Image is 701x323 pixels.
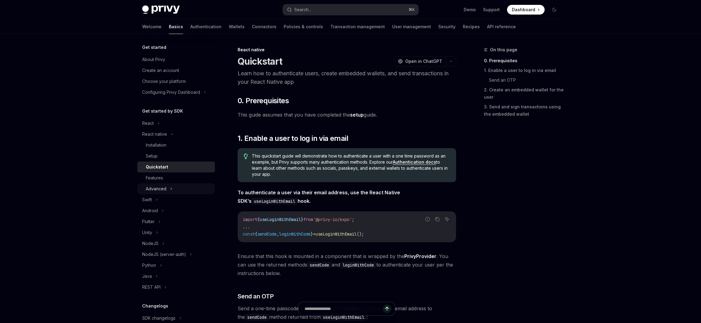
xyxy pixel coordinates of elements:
[252,153,450,177] span: This quickstart guide will demonstrate how to authenticate a user with a one time password as an ...
[277,231,279,237] span: ,
[350,112,364,118] a: setup
[393,159,436,165] a: Authentication docs
[238,56,282,67] h1: Quickstart
[252,19,276,34] a: Connectors
[383,304,391,313] button: Send message
[352,217,354,222] span: ;
[244,154,248,159] svg: Tip
[146,174,163,182] div: Features
[279,231,311,237] span: loginWithCode
[507,5,545,15] a: Dashboard
[142,284,161,291] div: REST API
[243,224,250,229] span: ...
[307,262,332,268] code: sendCode
[137,65,215,76] a: Create an account
[549,5,559,15] button: Toggle dark mode
[405,58,442,64] span: Open in ChatGPT
[438,19,456,34] a: Security
[190,19,222,34] a: Authentication
[142,56,165,63] div: About Privy
[142,273,152,280] div: Java
[238,69,456,86] p: Learn how to authenticate users, create embedded wallets, and send transactions in your React Nat...
[142,19,162,34] a: Welcome
[357,231,364,237] span: ();
[142,218,155,225] div: Flutter
[238,189,400,204] strong: To authenticate a user via their email address, use the React Native SDK’s hook.
[146,141,166,149] div: Installation
[137,54,215,65] a: About Privy
[142,314,175,322] div: SDK changelogs
[392,19,431,34] a: User management
[142,262,156,269] div: Python
[340,262,376,268] code: loginWithCode
[284,19,323,34] a: Policies & controls
[464,7,476,13] a: Demo
[489,75,564,85] a: Send an OTP
[243,231,255,237] span: const
[311,231,313,237] span: }
[142,240,159,247] div: NodeJS
[484,85,564,102] a: 2. Create an embedded wallet for the user
[137,161,215,172] a: Quickstart
[142,251,186,258] div: NodeJS (server-auth)
[142,131,167,138] div: React native
[137,172,215,183] a: Features
[169,19,183,34] a: Basics
[142,78,186,85] div: Choose your platform
[260,217,301,222] span: useLoginWithEmail
[487,19,516,34] a: API reference
[146,152,158,160] div: Setup
[255,231,257,237] span: {
[409,7,415,12] span: ⌘ K
[463,19,480,34] a: Recipes
[146,163,168,171] div: Quickstart
[142,89,200,96] div: Configuring Privy Dashboard
[484,56,564,66] a: 0. Prerequisites
[238,96,289,106] span: 0. Prerequisites
[142,207,158,214] div: Android
[137,140,215,151] a: Installation
[404,253,436,260] a: PrivyProvider
[142,5,180,14] img: dark logo
[313,231,315,237] span: =
[238,134,348,143] span: 1. Enable a user to log in via email
[142,120,154,127] div: React
[142,302,168,310] h5: Changelogs
[257,217,260,222] span: {
[142,44,166,51] h5: Get started
[142,196,152,203] div: Swift
[424,215,432,223] button: Report incorrect code
[283,4,419,15] button: Search...⌘K
[394,56,446,66] button: Open in ChatGPT
[243,217,257,222] span: import
[137,151,215,161] a: Setup
[433,215,441,223] button: Copy the contents from the code block
[483,7,500,13] a: Support
[146,185,166,192] div: Advanced
[257,231,277,237] span: sendCode
[303,217,313,222] span: from
[238,110,456,119] span: This guide assumes that you have completed the guide.
[142,107,183,115] h5: Get started by SDK
[238,252,456,277] span: Ensure that this hook is mounted in a component that is wrapped by the . You can use the returned...
[142,229,152,236] div: Unity
[484,66,564,75] a: 1. Enable a user to log in via email
[238,292,274,301] span: Send an OTP
[252,198,298,205] code: useLoginWithEmail
[512,7,535,13] span: Dashboard
[330,19,385,34] a: Transaction management
[301,217,303,222] span: }
[294,6,311,13] div: Search...
[484,102,564,119] a: 3. Send and sign transactions using the embedded wallet
[490,46,517,53] span: On this page
[137,76,215,87] a: Choose your platform
[229,19,245,34] a: Wallets
[443,215,451,223] button: Ask AI
[315,231,357,237] span: useLoginWithEmail
[238,47,456,53] div: React native
[142,67,179,74] div: Create an account
[313,217,352,222] span: '@privy-io/expo'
